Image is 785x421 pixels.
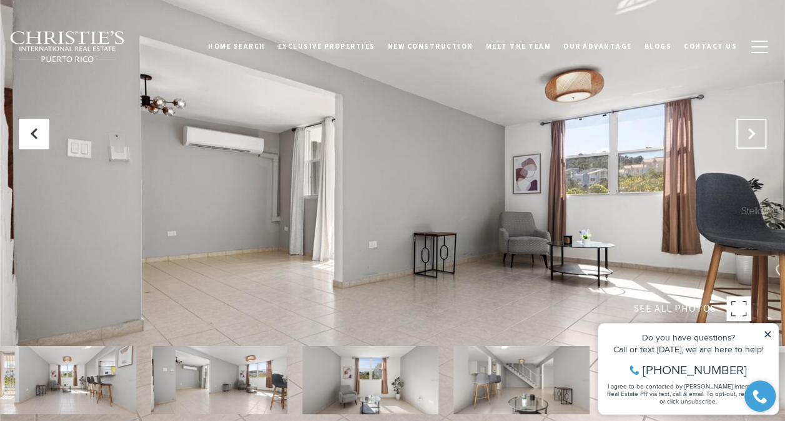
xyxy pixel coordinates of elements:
[557,31,638,62] a: Our Advantage
[743,29,776,65] button: button
[202,31,272,62] a: Home Search
[302,346,438,414] img: 330 RESIDENCES AT ESCORIAL #330
[9,31,126,63] img: Christie's International Real Estate black text logo
[272,31,382,62] a: Exclusive Properties
[480,31,558,62] a: Meet the Team
[388,42,473,51] span: New Construction
[19,119,49,149] button: Previous Slide
[638,31,678,62] a: Blogs
[736,119,766,149] button: Next Slide
[684,42,737,51] span: Contact Us
[51,59,156,71] span: [PHONE_NUMBER]
[278,42,375,51] span: Exclusive Properties
[13,40,180,49] div: Call or text [DATE], we are here to help!
[151,346,287,414] img: 330 RESIDENCES AT ESCORIAL #330
[13,28,180,37] div: Do you have questions?
[644,42,672,51] span: Blogs
[563,42,632,51] span: Our Advantage
[634,300,716,317] span: SEE ALL PHOTOS
[382,31,480,62] a: New Construction
[453,346,590,414] img: 330 RESIDENCES AT ESCORIAL #330
[16,77,178,101] span: I agree to be contacted by [PERSON_NAME] International Real Estate PR via text, call & email. To ...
